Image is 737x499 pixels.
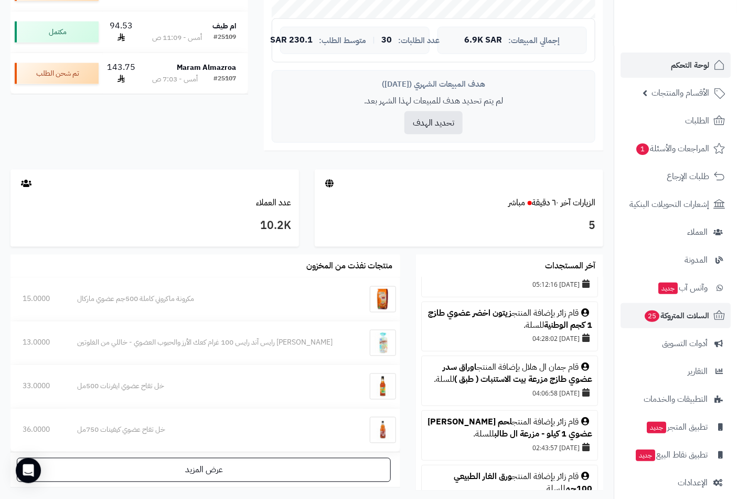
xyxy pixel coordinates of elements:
[370,373,396,400] img: خل تفاح عضوي ايفرنات 500مل
[621,470,731,495] a: الإعدادات
[667,169,709,184] span: طلبات الإرجاع
[370,330,396,356] img: بروبايوس رايس آند رايس 100 غرام كعك الأرز والحبوب العضوي - خاللي من الغلوتين
[621,359,731,384] a: التقارير
[398,36,440,45] span: عدد الطلبات:
[644,308,709,323] span: السلات المتروكة
[372,36,375,44] span: |
[509,36,560,45] span: إجمالي المبيعات:
[428,415,592,440] a: لحم [PERSON_NAME] عضوي 1 كيلو - مزرعة ال طالب
[280,79,587,90] div: هدف المبيعات الشهري ([DATE])
[427,440,592,455] div: [DATE] 02:43:57
[636,143,649,155] span: 1
[687,225,708,240] span: العملاء
[621,303,731,328] a: السلات المتروكة25
[78,338,351,348] div: [PERSON_NAME] رايس آند رايس 100 غرام كعك الأرز والحبوب العضوي - خاللي من الغلوتين
[306,262,392,271] h3: منتجات نفذت من المخزون
[621,331,731,356] a: أدوات التسويق
[454,470,592,495] a: ورق الغار الطبيعي 100جم
[427,471,592,495] div: قام زائر بإضافة المنتج للسلة.
[657,280,708,295] span: وآتس آب
[645,310,659,322] span: 25
[443,361,592,386] a: اوراق سدر عضوي طازج مزرعة بيت الاستنبات ( طبق )
[678,475,708,490] span: الإعدادات
[213,33,236,43] div: #25109
[666,26,727,48] img: logo-2.png
[508,196,525,209] small: مباشر
[319,36,366,45] span: متوسط الطلب:
[621,442,731,467] a: تطبيق نقاط البيعجديد
[213,74,236,85] div: #25107
[270,36,313,45] span: 230.1 SAR
[428,307,592,331] a: زيتون اخضر عضوي طازج 1 كجم الوطنية
[629,197,709,212] span: إشعارات التحويلات البنكية
[621,247,731,273] a: المدونة
[381,36,392,45] span: 30
[103,12,140,53] td: 94.53
[15,22,99,43] div: مكتمل
[370,417,396,443] img: خل تفاح عضوي كيفينات 750مل
[635,448,708,462] span: تطبيق نقاط البيع
[621,108,731,133] a: الطلبات
[621,220,731,245] a: العملاء
[427,386,592,400] div: [DATE] 04:06:58
[658,283,678,294] span: جديد
[685,253,708,267] span: المدونة
[621,53,731,78] a: لوحة التحكم
[16,458,41,483] div: Open Intercom Messenger
[621,275,731,300] a: وآتس آبجديد
[621,136,731,161] a: المراجعات والأسئلة1
[78,381,351,392] div: خل تفاح عضوي ايفرنات 500مل
[177,62,236,73] strong: Maram Almazroa
[621,192,731,217] a: إشعارات التحويلات البنكية
[18,217,291,235] h3: 10.2K
[427,416,592,440] div: قام زائر بإضافة المنتج للسلة.
[671,58,709,72] span: لوحة التحكم
[323,217,595,235] h3: 5
[646,420,708,434] span: تطبيق المتجر
[651,86,709,100] span: الأقسام والمنتجات
[465,36,503,45] span: 6.9K SAR
[508,196,595,209] a: الزيارات آخر ٦٠ دقيقةمباشر
[644,392,708,407] span: التطبيقات والخدمات
[621,414,731,440] a: تطبيق المتجرجديد
[78,425,351,435] div: خل تفاح عضوي كيفينات 750مل
[256,196,291,209] a: عدد العملاء
[636,450,655,461] span: جديد
[23,294,54,305] div: 15.0000
[15,63,99,84] div: تم شحن الطلب
[152,74,198,85] div: أمس - 7:03 ص
[621,164,731,189] a: طلبات الإرجاع
[662,336,708,351] span: أدوات التسويق
[152,33,202,43] div: أمس - 11:09 ص
[621,387,731,412] a: التطبيقات والخدمات
[23,425,54,435] div: 36.0000
[427,307,592,331] div: قام زائر بإضافة المنتج للسلة.
[635,141,709,156] span: المراجعات والأسئلة
[545,262,595,271] h3: آخر المستجدات
[17,458,391,482] a: عرض المزيد
[370,286,396,313] img: مكرونة ماكروني كاملة 500جم عضوي ماركال
[404,111,463,134] button: تحديد الهدف
[212,20,236,32] strong: ام طيف
[427,331,592,346] div: [DATE] 04:28:02
[427,277,592,292] div: [DATE] 05:12:16
[23,338,54,348] div: 13.0000
[103,53,140,94] td: 143.75
[78,294,351,305] div: مكرونة ماكروني كاملة 500جم عضوي ماركال
[685,113,709,128] span: الطلبات
[23,381,54,392] div: 33.0000
[427,361,592,386] div: قام جمان ال هلال بإضافة المنتج للسلة.
[280,95,587,107] p: لم يتم تحديد هدف للمبيعات لهذا الشهر بعد.
[688,364,708,379] span: التقارير
[647,422,666,433] span: جديد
